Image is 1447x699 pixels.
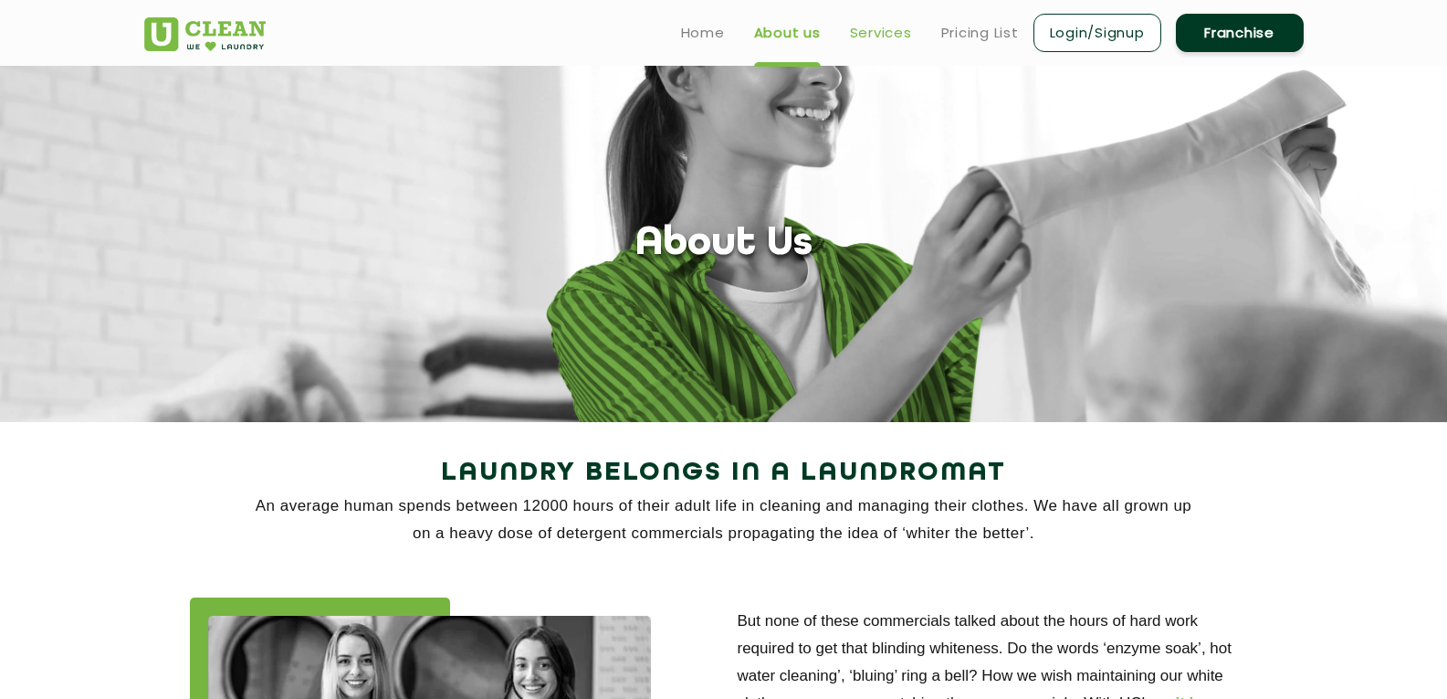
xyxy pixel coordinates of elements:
a: Home [681,22,725,44]
a: Login/Signup [1033,14,1161,52]
img: UClean Laundry and Dry Cleaning [144,17,266,51]
a: About us [754,22,821,44]
h2: Laundry Belongs in a Laundromat [144,451,1304,495]
h1: About Us [635,221,813,268]
a: Franchise [1176,14,1304,52]
a: Services [850,22,912,44]
p: An average human spends between 12000 hours of their adult life in cleaning and managing their cl... [144,492,1304,547]
a: Pricing List [941,22,1019,44]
